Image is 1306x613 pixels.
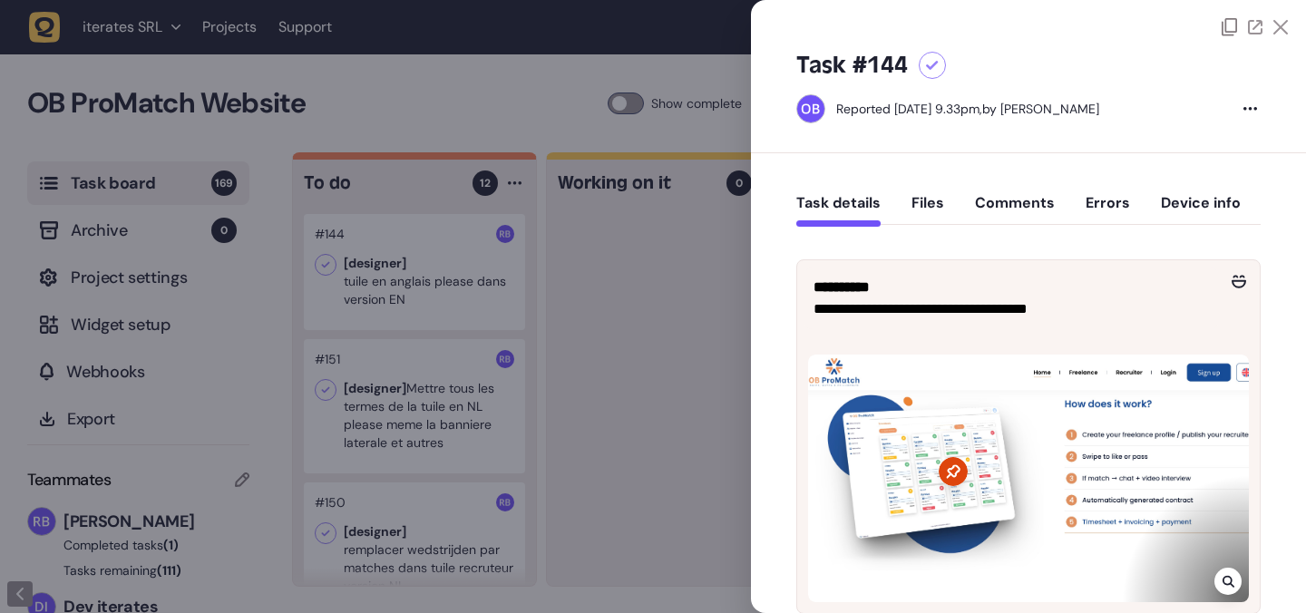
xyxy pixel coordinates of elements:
button: Files [911,194,944,227]
button: Comments [975,194,1055,227]
button: Device info [1161,194,1241,227]
button: Task details [796,194,881,227]
iframe: LiveChat chat widget [1221,528,1297,604]
h5: Task #144 [796,51,908,80]
div: by [PERSON_NAME] [836,100,1099,118]
div: Reported [DATE] 9.33pm, [836,101,982,117]
button: Errors [1086,194,1130,227]
img: Oussama Bahassou [797,95,824,122]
